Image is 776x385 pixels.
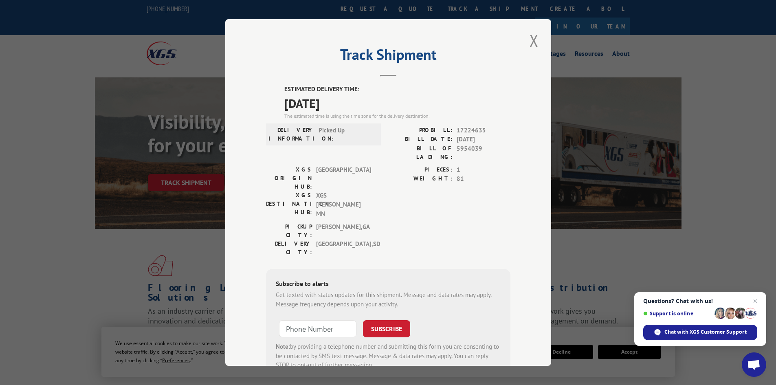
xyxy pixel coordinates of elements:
[268,126,314,143] label: DELIVERY INFORMATION:
[266,191,312,219] label: XGS DESTINATION HUB:
[457,126,510,135] span: 17224635
[316,165,371,191] span: [GEOGRAPHIC_DATA]
[457,165,510,175] span: 1
[388,144,453,161] label: BILL OF LADING:
[457,174,510,184] span: 81
[457,144,510,161] span: 5954039
[316,240,371,257] span: [GEOGRAPHIC_DATA] , SD
[643,310,712,317] span: Support is online
[363,320,410,337] button: SUBSCRIBE
[276,343,290,350] strong: Note:
[276,342,501,370] div: by providing a telephone number and submitting this form you are consenting to be contacted by SM...
[319,126,374,143] span: Picked Up
[279,320,356,337] input: Phone Number
[266,49,510,64] h2: Track Shipment
[388,135,453,144] label: BILL DATE:
[742,352,766,377] a: Open chat
[276,279,501,290] div: Subscribe to alerts
[284,85,510,94] label: ESTIMATED DELIVERY TIME:
[388,165,453,175] label: PIECES:
[284,112,510,120] div: The estimated time is using the time zone for the delivery destination.
[316,222,371,240] span: [PERSON_NAME] , GA
[664,328,747,336] span: Chat with XGS Customer Support
[388,174,453,184] label: WEIGHT:
[284,94,510,112] span: [DATE]
[316,191,371,219] span: XGS [PERSON_NAME] MN
[527,29,541,52] button: Close modal
[643,298,757,304] span: Questions? Chat with us!
[266,222,312,240] label: PICKUP CITY:
[266,240,312,257] label: DELIVERY CITY:
[276,290,501,309] div: Get texted with status updates for this shipment. Message and data rates may apply. Message frequ...
[266,165,312,191] label: XGS ORIGIN HUB:
[388,126,453,135] label: PROBILL:
[643,325,757,340] span: Chat with XGS Customer Support
[457,135,510,144] span: [DATE]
